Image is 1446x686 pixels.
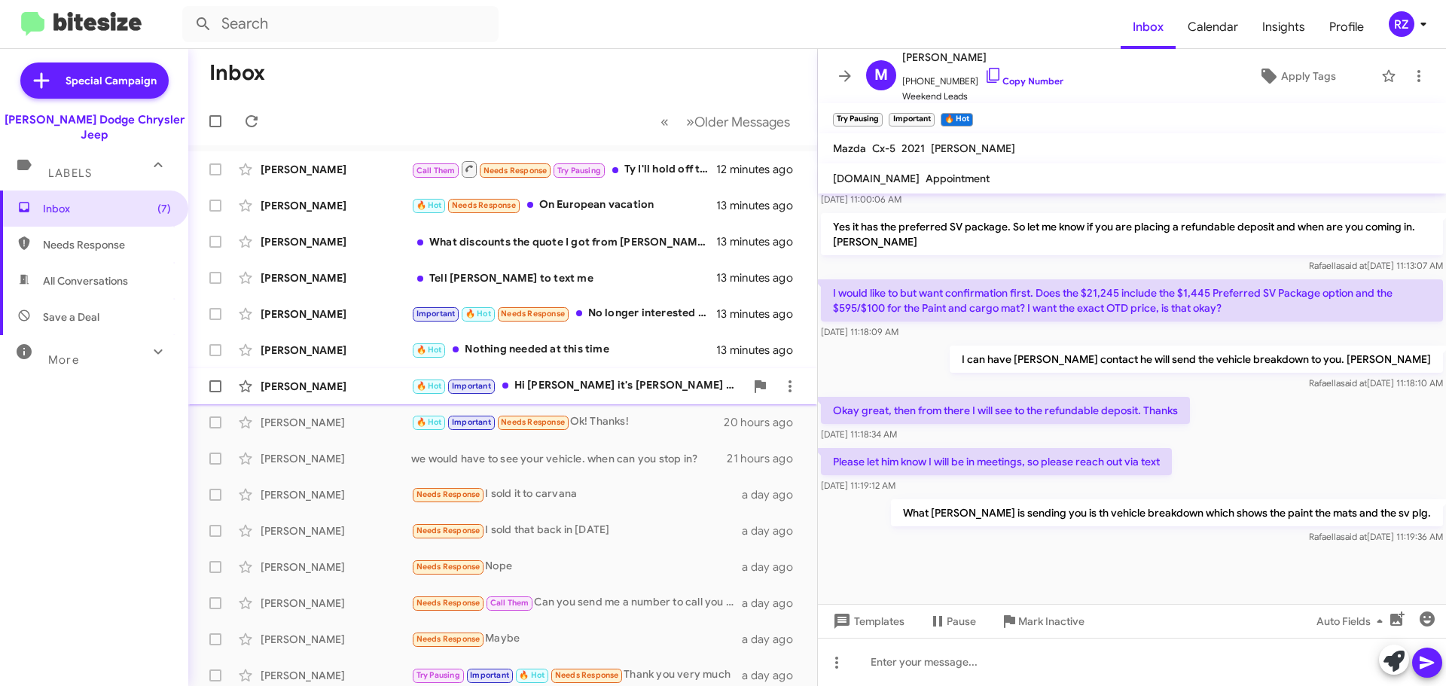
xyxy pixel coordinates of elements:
div: a day ago [742,596,805,611]
div: 13 minutes ago [716,198,805,213]
span: Needs Response [416,562,480,572]
div: we would have to see your vehicle. when can you stop in? [411,451,727,466]
div: [PERSON_NAME] [261,668,411,683]
button: Auto Fields [1304,608,1401,635]
span: » [686,112,694,131]
span: Needs Response [501,417,565,427]
span: [PHONE_NUMBER] [902,66,1063,89]
p: What [PERSON_NAME] is sending you is th vehicle breakdown which shows the paint the mats and the ... [891,499,1443,526]
p: I can have [PERSON_NAME] contact he will send the vehicle breakdown to you. [PERSON_NAME] [950,346,1443,373]
div: a day ago [742,632,805,647]
div: Thank you very much [411,666,742,684]
button: Templates [818,608,917,635]
button: Apply Tags [1219,63,1374,90]
button: Previous [651,106,678,137]
span: Important [452,417,491,427]
span: Needs Response [452,200,516,210]
span: 🔥 Hot [519,670,545,680]
small: Try Pausing [833,113,883,127]
p: Okay great, then from there I will see to the refundable deposit. Thanks [821,397,1190,424]
div: What discounts the quote I got from [PERSON_NAME] is insane. [411,234,716,249]
a: Inbox [1121,5,1176,49]
span: Rafaella [DATE] 11:18:10 AM [1309,377,1443,389]
div: a day ago [742,487,805,502]
span: 🔥 Hot [416,417,442,427]
span: Call Them [416,166,456,175]
div: [PERSON_NAME] [261,559,411,575]
div: 21 hours ago [727,451,805,466]
div: [PERSON_NAME] [261,523,411,538]
div: [PERSON_NAME] [261,415,411,430]
span: Apply Tags [1281,63,1336,90]
p: I would like to but want confirmation first. Does the $21,245 include the $1,445 Preferred SV Pac... [821,279,1443,322]
span: Important [452,381,491,391]
span: Rafaella [DATE] 11:13:07 AM [1309,260,1443,271]
span: More [48,353,79,367]
div: Tell [PERSON_NAME] to text me [411,270,716,285]
span: Needs Response [484,166,548,175]
span: Weekend Leads [902,89,1063,104]
div: a day ago [742,559,805,575]
span: Important [416,309,456,319]
div: [PERSON_NAME] [261,198,411,213]
div: a day ago [742,523,805,538]
span: 🔥 Hot [416,381,442,391]
div: 13 minutes ago [716,343,805,358]
span: Auto Fields [1316,608,1389,635]
span: Appointment [926,172,990,185]
span: [DATE] 11:00:06 AM [821,194,901,205]
span: [PERSON_NAME] [902,48,1063,66]
span: Try Pausing [557,166,601,175]
div: Ty I'll hold off till next September, [411,160,716,178]
h1: Inbox [209,61,265,85]
span: Call Them [490,598,529,608]
span: [DATE] 11:18:34 AM [821,428,897,440]
div: [PERSON_NAME] [261,270,411,285]
span: Pause [947,608,976,635]
div: [PERSON_NAME] [261,379,411,394]
a: Calendar [1176,5,1250,49]
div: [PERSON_NAME] [261,234,411,249]
span: 🔥 Hot [416,345,442,355]
span: Older Messages [694,114,790,130]
div: [PERSON_NAME] [261,596,411,611]
p: Yes it has the preferred SV package. So let me know if you are placing a refundable deposit and w... [821,213,1443,255]
span: Save a Deal [43,309,99,325]
span: [DATE] 11:19:12 AM [821,480,895,491]
div: On European vacation [411,197,716,214]
span: M [874,63,888,87]
div: [PERSON_NAME] [261,162,411,177]
span: [DOMAIN_NAME] [833,172,920,185]
span: [PERSON_NAME] [931,142,1015,155]
p: Please let him know I will be in meetings, so please reach out via text [821,448,1172,475]
span: Important [470,670,509,680]
span: Try Pausing [416,670,460,680]
button: RZ [1376,11,1429,37]
span: 🔥 Hot [465,309,491,319]
div: a day ago [742,668,805,683]
span: Special Campaign [66,73,157,88]
div: Maybe [411,630,742,648]
div: [PERSON_NAME] [261,306,411,322]
span: Needs Response [416,598,480,608]
span: Needs Response [555,670,619,680]
div: Nothing needed at this time [411,341,716,358]
div: 13 minutes ago [716,234,805,249]
div: [PERSON_NAME] [261,343,411,358]
span: Labels [48,166,92,180]
span: Needs Response [416,526,480,535]
div: [PERSON_NAME] [261,451,411,466]
div: No longer interested I leased another vehicle. Thanks. Take care [411,305,716,322]
span: Profile [1317,5,1376,49]
span: Insights [1250,5,1317,49]
span: Needs Response [416,489,480,499]
span: Rafaella [DATE] 11:19:36 AM [1309,531,1443,542]
div: Hi [PERSON_NAME] it's [PERSON_NAME] Z at [PERSON_NAME] Dodge Chrysler Jeep Ram. I didn't want you... [411,377,745,395]
span: Needs Response [43,237,171,252]
span: Needs Response [501,309,565,319]
span: Mazda [833,142,866,155]
div: 13 minutes ago [716,270,805,285]
a: Copy Number [984,75,1063,87]
span: said at [1341,377,1367,389]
